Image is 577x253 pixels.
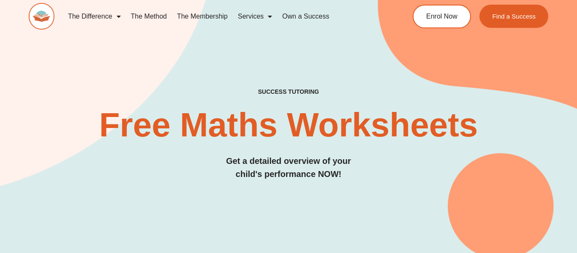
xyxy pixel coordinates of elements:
a: The Difference [63,7,126,26]
h3: Get a detailed overview of your child's performance NOW! [29,155,548,181]
a: The Method [126,7,172,26]
span: Find a Success [492,13,536,19]
span: Enrol Now [426,13,457,20]
a: The Membership [172,7,233,26]
h4: SUCCESS TUTORING​ [29,88,548,95]
a: Services [233,7,277,26]
a: Find a Success [479,5,548,28]
a: Own a Success [277,7,334,26]
h2: Free Maths Worksheets​ [29,108,548,142]
nav: Menu [63,7,383,26]
a: Enrol Now [413,5,471,28]
iframe: Chat Widget [437,158,577,253]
